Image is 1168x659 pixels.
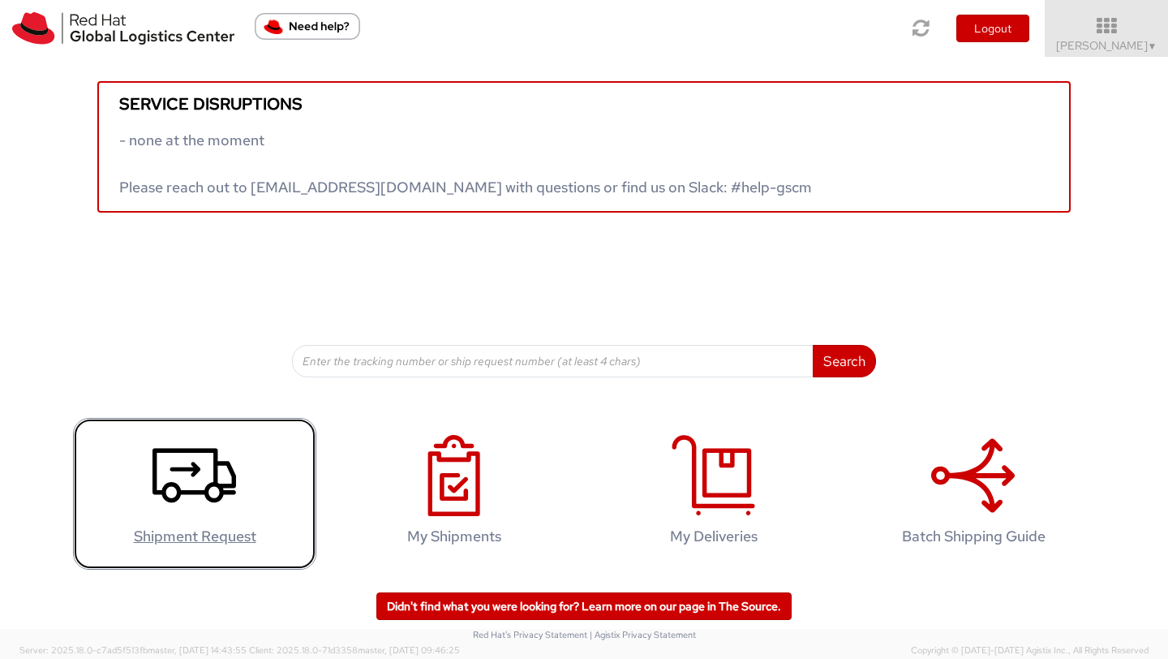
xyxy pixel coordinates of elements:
span: master, [DATE] 14:43:55 [148,644,247,656]
h5: Service disruptions [119,95,1049,113]
h4: My Deliveries [609,528,818,545]
h4: Shipment Request [90,528,299,545]
button: Search [813,345,876,377]
a: My Shipments [333,418,576,570]
span: master, [DATE] 09:46:25 [358,644,460,656]
button: Logout [956,15,1029,42]
img: rh-logistics-00dfa346123c4ec078e1.svg [12,12,234,45]
a: Red Hat's Privacy Statement [473,629,587,640]
span: [PERSON_NAME] [1056,38,1157,53]
a: | Agistix Privacy Statement [590,629,696,640]
span: Server: 2025.18.0-c7ad5f513fb [19,644,247,656]
span: Copyright © [DATE]-[DATE] Agistix Inc., All Rights Reserved [911,644,1149,657]
span: - none at the moment Please reach out to [EMAIL_ADDRESS][DOMAIN_NAME] with questions or find us o... [119,131,812,196]
a: My Deliveries [592,418,835,570]
a: Shipment Request [73,418,316,570]
a: Didn't find what you were looking for? Learn more on our page in The Source. [376,592,792,620]
a: Service disruptions - none at the moment Please reach out to [EMAIL_ADDRESS][DOMAIN_NAME] with qu... [97,81,1071,213]
a: Batch Shipping Guide [852,418,1095,570]
input: Enter the tracking number or ship request number (at least 4 chars) [292,345,814,377]
span: ▼ [1148,40,1157,53]
h4: Batch Shipping Guide [869,528,1078,545]
button: Need help? [255,13,360,40]
h4: My Shipments [350,528,559,545]
span: Client: 2025.18.0-71d3358 [249,644,460,656]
